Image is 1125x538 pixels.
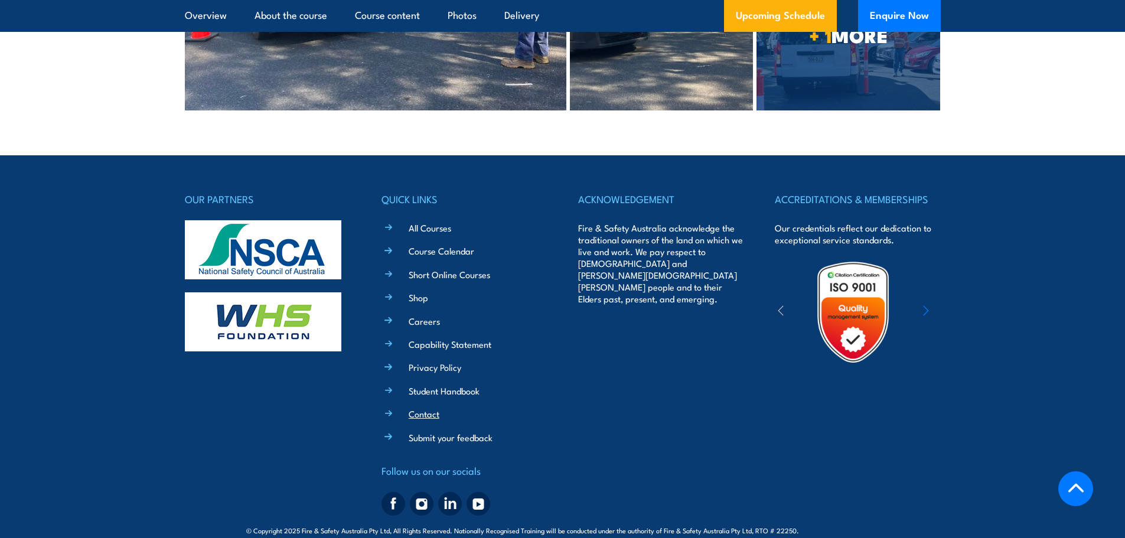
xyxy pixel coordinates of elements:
h4: Follow us on our socials [381,462,547,479]
a: Short Online Courses [409,268,490,281]
img: Untitled design (19) [801,260,905,364]
img: whs-logo-footer [185,292,341,351]
strong: + 1 [809,20,831,50]
a: Student Handbook [409,384,480,397]
h4: OUR PARTNERS [185,191,350,207]
span: Site: [813,526,879,535]
img: nsca-logo-footer [185,220,341,279]
a: Contact [409,407,439,420]
a: All Courses [409,221,451,234]
a: Course Calendar [409,244,474,257]
a: Shop [409,291,428,304]
img: ewpa-logo [905,292,1008,332]
h4: QUICK LINKS [381,191,547,207]
a: Privacy Policy [409,361,461,373]
span: © Copyright 2025 Fire & Safety Australia Pty Ltd, All Rights Reserved. Nationally Recognised Trai... [246,524,879,536]
h4: ACKNOWLEDGEMENT [578,191,744,207]
a: KND Digital [837,524,879,536]
p: Our credentials reflect our dedication to exceptional service standards. [775,222,940,246]
p: Fire & Safety Australia acknowledge the traditional owners of the land on which we live and work.... [578,222,744,305]
a: Careers [409,315,440,327]
span: MORE [756,27,940,43]
a: Capability Statement [409,338,491,350]
h4: ACCREDITATIONS & MEMBERSHIPS [775,191,940,207]
a: Submit your feedback [409,431,493,444]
